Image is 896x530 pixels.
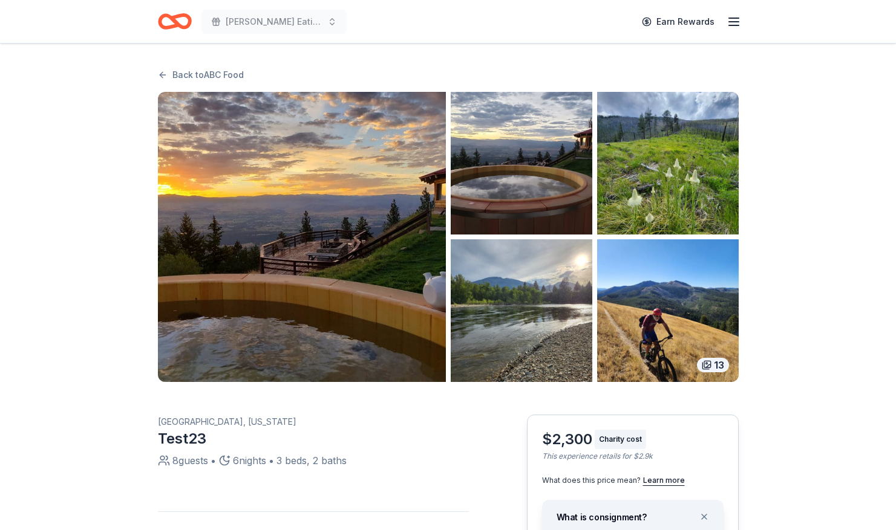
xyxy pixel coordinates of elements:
img: Listing photo [597,239,739,382]
div: • [211,453,216,468]
button: Listing photoListing photoListing photoListing photoListing photo13 [158,92,739,382]
img: Listing photo [451,239,592,382]
div: 8 guests [172,453,208,468]
span: What is consignment? [557,512,647,522]
img: Listing photo [158,92,446,382]
button: Learn more [643,476,685,485]
div: Charity cost [595,430,646,449]
div: $2,300 [542,430,592,449]
div: [GEOGRAPHIC_DATA], [US_STATE] [158,415,469,429]
div: 6 nights [233,453,266,468]
a: Back toABC Food [158,68,244,82]
div: Test23 [158,429,469,448]
div: What does this price mean? [542,476,724,485]
div: 3 beds, 2 baths [276,453,347,468]
div: • [269,453,274,468]
div: This experience retails for $2.9k [542,451,724,461]
a: Home [158,7,192,36]
button: [PERSON_NAME] Eating Contest 30 [201,10,347,34]
img: Listing photo [597,92,739,234]
img: Listing photo [451,92,592,234]
a: Earn Rewards [635,11,722,33]
div: 13 [697,358,729,372]
span: [PERSON_NAME] Eating Contest 30 [226,15,322,29]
